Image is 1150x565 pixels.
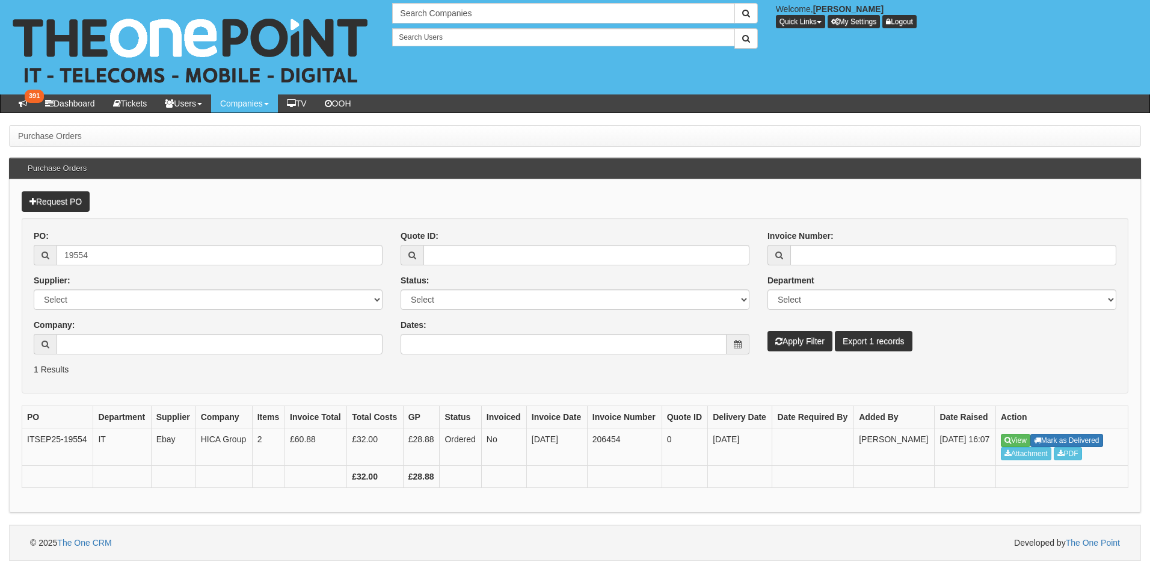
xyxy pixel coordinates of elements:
td: £60.88 [285,428,347,466]
label: Status: [401,274,429,286]
label: PO: [34,230,49,242]
th: Status [440,406,481,428]
a: Users [156,94,211,113]
th: Quote ID [662,406,707,428]
th: Invoice Number [587,406,662,428]
td: 206454 [587,428,662,466]
th: Supplier [151,406,195,428]
a: Logout [882,15,917,28]
td: £28.88 [403,428,440,466]
span: 391 [25,90,44,103]
a: Export 1 records [835,331,912,351]
th: Department [93,406,151,428]
td: [DATE] [708,428,772,466]
td: [DATE] [526,428,587,466]
td: Ebay [151,428,195,466]
th: Total Costs [347,406,404,428]
td: 2 [252,428,284,466]
a: Companies [211,94,278,113]
input: Search Users [392,28,734,46]
th: Invoiced [481,406,526,428]
label: Dates: [401,319,426,331]
div: Welcome, [767,3,1150,28]
th: Company [195,406,252,428]
td: £32.00 [347,428,404,466]
td: 0 [662,428,707,466]
td: ITSEP25-19554 [22,428,93,466]
th: Delivery Date [708,406,772,428]
input: Search Companies [392,3,734,23]
td: Ordered [440,428,481,466]
a: Request PO [22,191,90,212]
th: Invoice Total [285,406,347,428]
th: GP [403,406,440,428]
td: HICA Group [195,428,252,466]
td: IT [93,428,151,466]
a: The One Point [1066,538,1120,548]
a: Mark as Delivered [1030,434,1103,447]
td: No [481,428,526,466]
a: The One CRM [57,538,111,548]
th: £32.00 [347,466,404,488]
label: Department [767,274,814,286]
th: Items [252,406,284,428]
th: Date Required By [772,406,854,428]
b: [PERSON_NAME] [813,4,884,14]
th: Added By [854,406,935,428]
th: Invoice Date [526,406,587,428]
td: [PERSON_NAME] [854,428,935,466]
label: Supplier: [34,274,70,286]
label: Company: [34,319,75,331]
th: Date Raised [935,406,996,428]
th: £28.88 [403,466,440,488]
p: 1 Results [34,363,1116,375]
span: © 2025 [30,538,112,548]
label: Invoice Number: [767,230,834,242]
td: [DATE] 16:07 [935,428,996,466]
a: My Settings [828,15,881,28]
th: Action [996,406,1128,428]
button: Quick Links [776,15,825,28]
a: PDF [1054,447,1082,460]
li: Purchase Orders [18,130,82,142]
label: Quote ID: [401,230,438,242]
a: OOH [316,94,360,113]
h3: Purchase Orders [22,158,93,179]
button: Apply Filter [767,331,832,351]
span: Developed by [1014,537,1120,549]
a: Tickets [104,94,156,113]
a: Attachment [1001,447,1051,460]
a: View [1001,434,1030,447]
a: TV [278,94,316,113]
th: PO [22,406,93,428]
a: Dashboard [36,94,104,113]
